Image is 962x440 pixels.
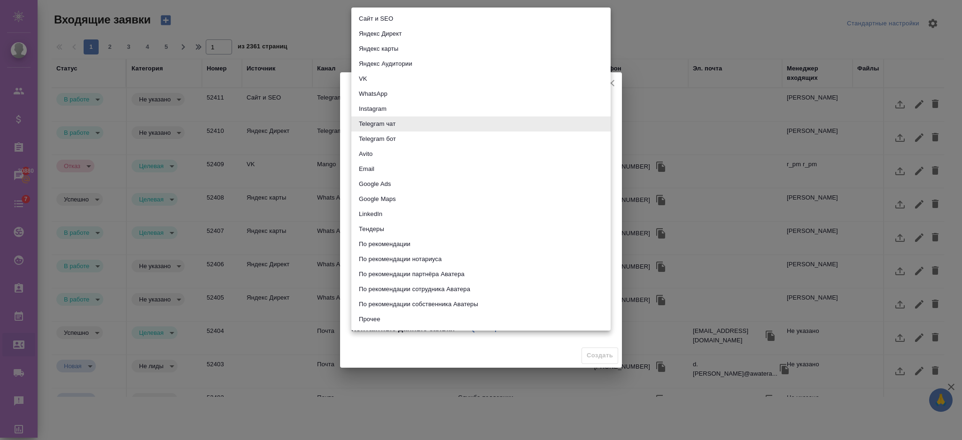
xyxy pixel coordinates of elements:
li: Сайт и SEO [351,11,611,26]
li: Email [351,162,611,177]
li: Яндекс Аудитории [351,56,611,71]
li: Google Maps [351,192,611,207]
li: Яндекс карты [351,41,611,56]
li: По рекомендации [351,237,611,252]
li: Прочее [351,312,611,327]
li: Telegram чат [351,116,611,131]
li: По рекомендации собственника Аватеры [351,297,611,312]
li: Тендеры [351,222,611,237]
li: По рекомендации партнёра Аватера [351,267,611,282]
li: По рекомендации нотариуса [351,252,611,267]
li: Telegram бот [351,131,611,147]
li: LinkedIn [351,207,611,222]
li: WhatsApp [351,86,611,101]
li: Instagram [351,101,611,116]
li: Яндекс Директ [351,26,611,41]
li: VK [351,71,611,86]
li: По рекомендации сотрудника Аватера [351,282,611,297]
li: Avito [351,147,611,162]
li: Google Ads [351,177,611,192]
